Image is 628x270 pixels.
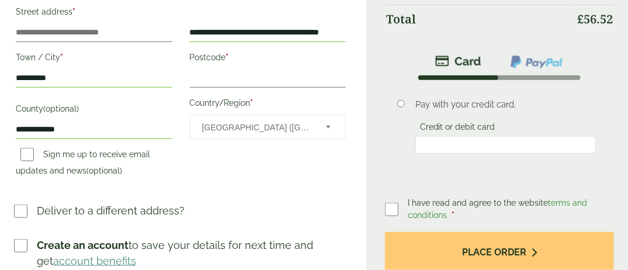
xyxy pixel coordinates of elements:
bdi: 56.52 [577,11,613,27]
input: Sign me up to receive email updates and news(optional) [20,148,34,161]
abbr: required [226,53,229,62]
img: ppcp-gateway.png [509,54,564,70]
p: to save your details for next time and get [37,237,348,269]
label: Street address [16,4,172,23]
abbr: required [251,98,254,108]
span: Country/Region [190,115,346,139]
strong: Create an account [37,239,129,251]
p: Deliver to a different address? [37,203,185,219]
abbr: required [452,210,454,220]
label: Sign me up to receive email updates and news [16,150,150,179]
label: Credit or debit card [415,122,500,135]
span: United Kingdom (UK) [202,115,311,140]
span: I have read and agree to the website [408,198,587,220]
a: account benefits [53,255,136,267]
span: (optional) [86,166,122,175]
span: £ [577,11,584,27]
span: (optional) [43,104,79,113]
label: County [16,101,172,120]
th: Total [386,5,569,33]
abbr: required [72,7,75,16]
label: Country/Region [190,95,346,115]
img: stripe.png [435,54,481,68]
label: Town / City [16,49,172,69]
label: Postcode [190,49,346,69]
p: Pay with your credit card. [415,98,596,111]
abbr: required [60,53,63,62]
button: Place order [385,232,614,270]
iframe: Secure card payment input frame [419,140,592,150]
